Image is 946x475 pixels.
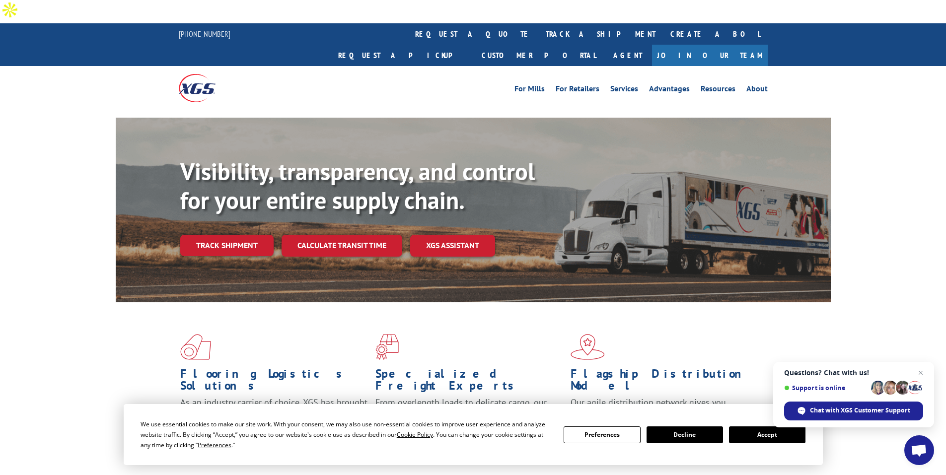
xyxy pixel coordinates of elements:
[180,334,211,360] img: xgs-icon-total-supply-chain-intelligence-red
[141,419,552,450] div: We use essential cookies to make our site work. With your consent, we may also use non-essential ...
[375,397,563,441] p: From overlength loads to delicate cargo, our experienced staff knows the best way to move your fr...
[180,368,368,397] h1: Flooring Logistics Solutions
[810,406,910,415] span: Chat with XGS Customer Support
[784,369,923,377] span: Questions? Chat with us!
[571,334,605,360] img: xgs-icon-flagship-distribution-model-red
[784,384,868,392] span: Support is online
[647,426,723,443] button: Decline
[331,45,474,66] a: Request a pickup
[915,367,927,379] span: Close chat
[514,85,545,96] a: For Mills
[180,156,535,215] b: Visibility, transparency, and control for your entire supply chain.
[538,23,663,45] a: track a shipment
[652,45,768,66] a: Join Our Team
[571,397,753,420] span: Our agile distribution network gives you nationwide inventory management on demand.
[729,426,805,443] button: Accept
[375,334,399,360] img: xgs-icon-focused-on-flooring-red
[474,45,603,66] a: Customer Portal
[904,435,934,465] div: Open chat
[571,368,758,397] h1: Flagship Distribution Model
[179,29,230,39] a: [PHONE_NUMBER]
[410,235,495,256] a: XGS ASSISTANT
[180,397,367,432] span: As an industry carrier of choice, XGS has brought innovation and dedication to flooring logistics...
[124,404,823,465] div: Cookie Consent Prompt
[784,402,923,420] div: Chat with XGS Customer Support
[282,235,402,256] a: Calculate transit time
[610,85,638,96] a: Services
[408,23,538,45] a: request a quote
[556,85,599,96] a: For Retailers
[746,85,768,96] a: About
[375,368,563,397] h1: Specialized Freight Experts
[564,426,640,443] button: Preferences
[180,235,274,256] a: Track shipment
[198,441,231,449] span: Preferences
[701,85,735,96] a: Resources
[603,45,652,66] a: Agent
[663,23,768,45] a: Create a BOL
[397,430,433,439] span: Cookie Policy
[649,85,690,96] a: Advantages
